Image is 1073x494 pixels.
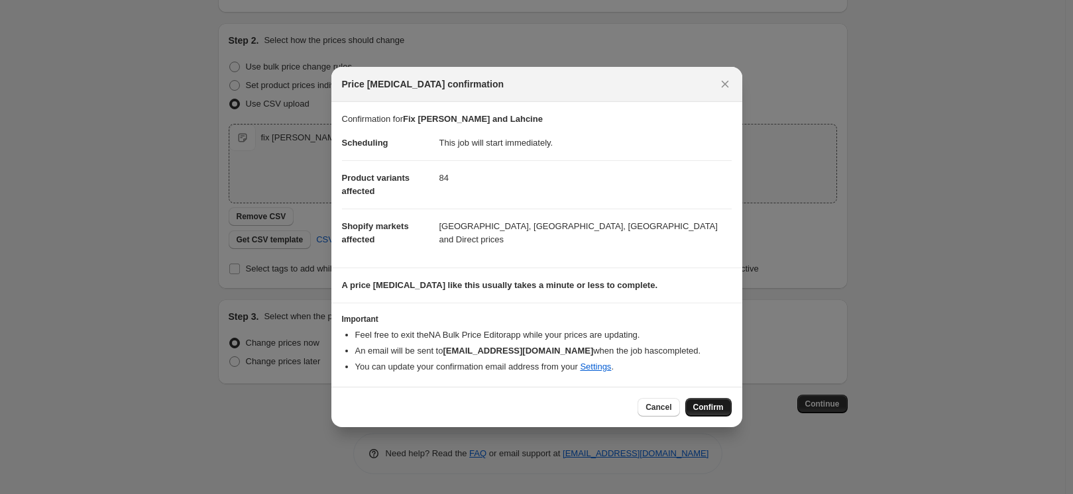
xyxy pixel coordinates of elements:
[342,138,388,148] span: Scheduling
[342,113,732,126] p: Confirmation for
[580,362,611,371] a: Settings
[355,360,732,373] li: You can update your confirmation email address from your .
[685,398,732,417] button: Confirm
[443,346,593,356] b: [EMAIL_ADDRESS][DOMAIN_NAME]
[439,126,732,160] dd: This job will start immediately.
[439,209,732,257] dd: [GEOGRAPHIC_DATA], [GEOGRAPHIC_DATA], [GEOGRAPHIC_DATA] and Direct prices
[693,402,724,413] span: Confirm
[342,221,409,244] span: Shopify markets affected
[646,402,671,413] span: Cancel
[342,77,504,91] span: Price [MEDICAL_DATA] confirmation
[355,328,732,342] li: Feel free to exit the NA Bulk Price Editor app while your prices are updating.
[638,398,679,417] button: Cancel
[342,173,410,196] span: Product variants affected
[355,344,732,358] li: An email will be sent to when the job has completed .
[439,160,732,195] dd: 84
[403,114,543,124] b: Fix [PERSON_NAME] and Lahcine
[716,75,734,93] button: Close
[342,314,732,324] h3: Important
[342,280,658,290] b: A price [MEDICAL_DATA] like this usually takes a minute or less to complete.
